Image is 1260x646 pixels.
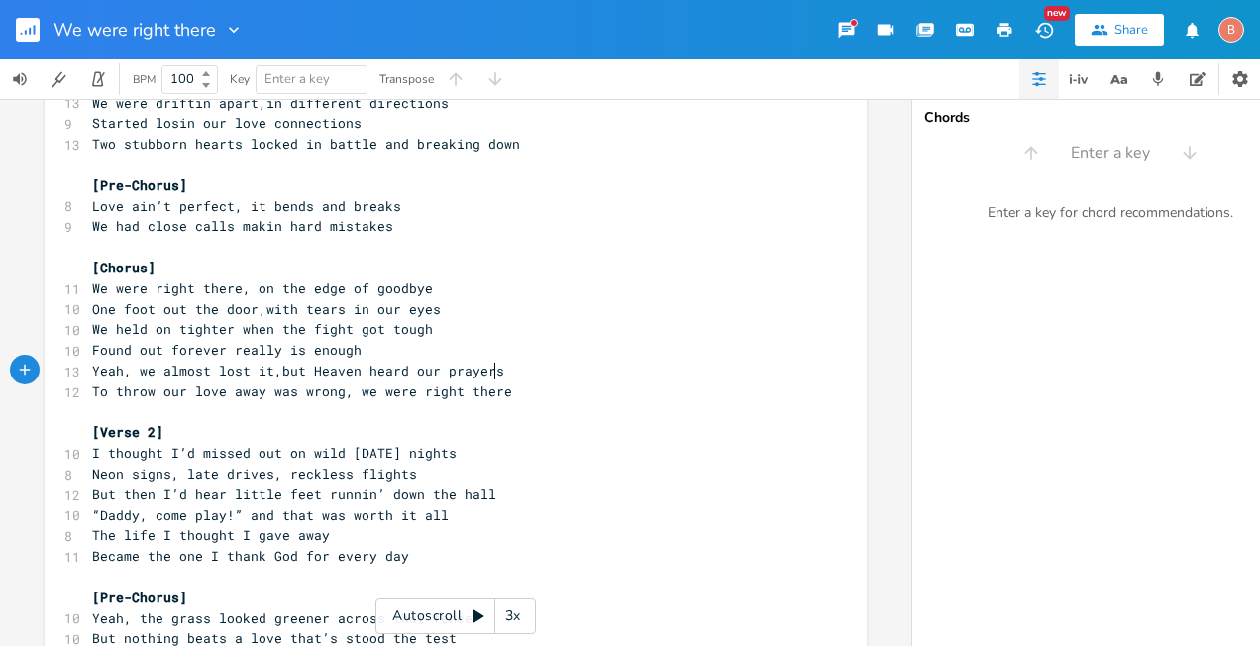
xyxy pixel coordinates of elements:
span: [Verse 2] [92,423,163,441]
div: Transpose [379,73,434,85]
div: Share [1114,21,1148,39]
span: To throw our love away was wrong, we were right there [92,382,512,400]
span: Found out forever really is enough [92,341,362,359]
span: [Chorus] [92,259,156,276]
span: Yeah, we almost lost it,but Heaven heard our prayers [92,362,504,379]
span: We had close calls makin hard mistakes [92,217,393,235]
span: Two stubborn hearts locked in battle and breaking down [92,135,520,153]
div: Key [230,73,250,85]
span: Neon signs, late drives, reckless flights [92,465,417,483]
span: But then I’d hear little feet runnin’ down the hall [92,485,496,503]
span: “Daddy, come play!” and that was worth it all [92,506,449,524]
span: I thought I’d missed out on wild [DATE] nights [92,444,457,462]
span: [Pre-Chorus] [92,589,187,606]
span: We held on tighter when the fight got tough [92,320,433,338]
span: Yeah, the grass looked greener across that fence [92,609,472,627]
div: 3x [495,598,531,634]
span: [Pre-Chorus] [92,176,187,194]
span: We were driftin apart,in different directions [92,94,449,112]
span: We were right there [53,21,216,39]
button: B [1218,7,1244,53]
div: bjb3598 [1218,17,1244,43]
span: We were right there, on the edge of goodbye [92,279,433,297]
div: BPM [133,74,156,85]
button: Share [1075,14,1164,46]
span: Started losin our love connections [92,114,362,132]
span: Became the one I thank God for every day [92,547,409,565]
button: New [1024,12,1064,48]
div: New [1044,6,1070,21]
span: One foot out the door,with tears in our eyes [92,300,441,318]
span: Love ain’t perfect, it bends and breaks [92,197,401,215]
span: Enter a key [1071,142,1150,164]
span: Enter a key [264,70,330,88]
div: Autoscroll [375,598,536,634]
span: The life I thought I gave away [92,526,330,544]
